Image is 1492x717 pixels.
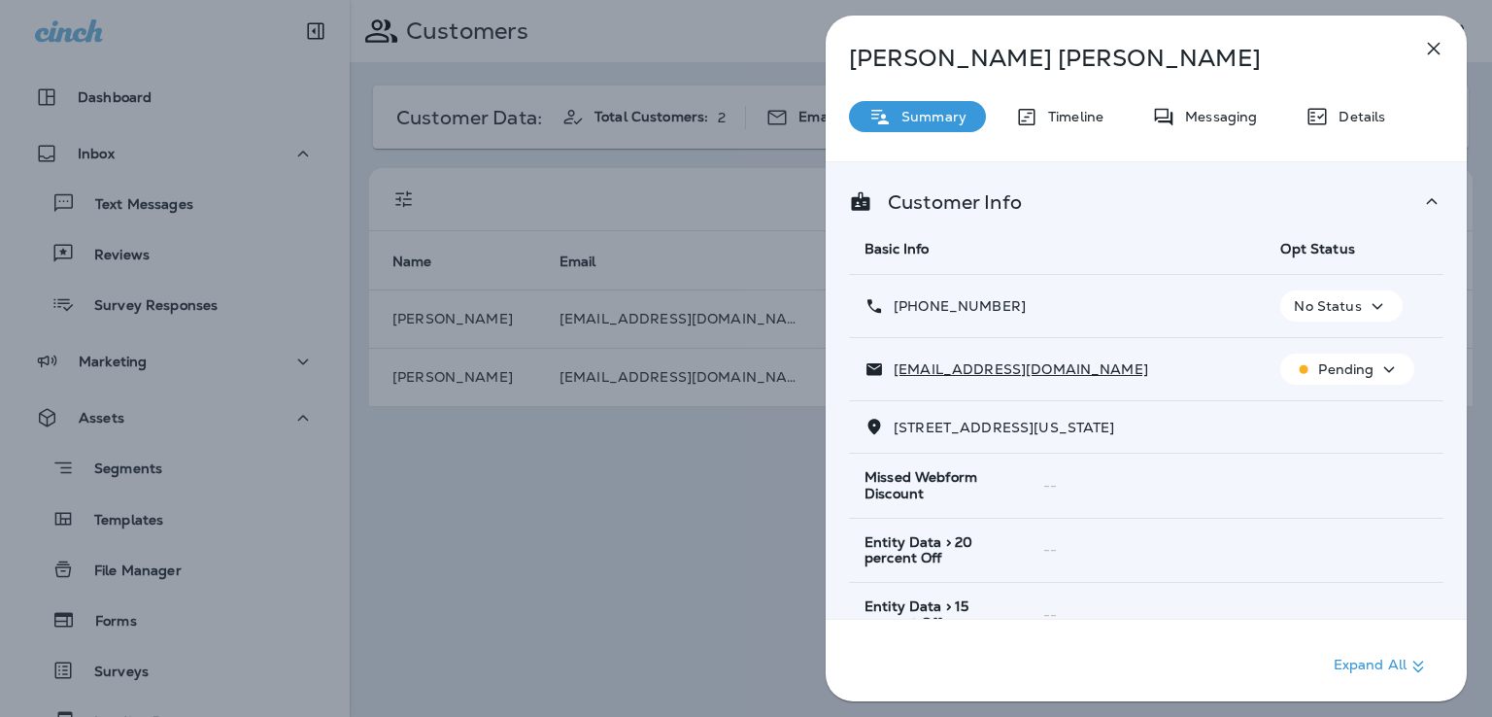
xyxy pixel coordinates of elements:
[849,45,1379,72] p: [PERSON_NAME] [PERSON_NAME]
[865,469,1012,502] span: Missed Webform Discount
[1326,649,1438,684] button: Expand All
[872,194,1022,210] p: Customer Info
[1175,109,1257,124] p: Messaging
[865,534,1012,567] span: Entity Data > 20 percent Off
[865,598,1012,632] span: Entity Data > 15 percent Off
[1318,361,1373,377] p: Pending
[1038,109,1103,124] p: Timeline
[894,419,1115,436] span: [STREET_ADDRESS][US_STATE]
[892,109,966,124] p: Summary
[884,298,1026,314] p: [PHONE_NUMBER]
[1280,290,1402,322] button: No Status
[1329,109,1385,124] p: Details
[1280,240,1354,257] span: Opt Status
[1334,655,1430,678] p: Expand All
[1043,541,1057,559] span: --
[865,240,929,257] span: Basic Info
[1294,298,1361,314] p: No Status
[1043,606,1057,624] span: --
[1043,477,1057,495] span: --
[1280,354,1414,385] button: Pending
[884,361,1148,377] p: [EMAIL_ADDRESS][DOMAIN_NAME]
